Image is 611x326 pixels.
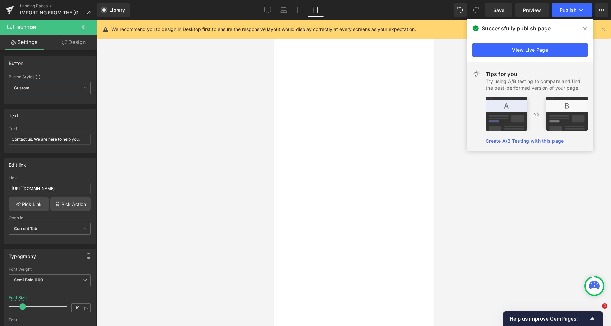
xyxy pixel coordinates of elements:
a: Desktop [260,3,276,17]
a: Pick Action [50,197,91,211]
img: light.svg [472,70,480,78]
div: Link [9,176,91,180]
span: Preview [523,7,541,14]
div: Edit link [9,158,26,168]
a: Preview [515,3,549,17]
button: Redo [469,3,483,17]
span: Save [493,7,504,14]
div: Font Weight [9,267,91,272]
b: Current Tab [14,226,38,231]
span: px [84,306,90,310]
span: Publish [560,7,576,13]
b: Custom [14,85,29,91]
p: We recommend you to design in Desktop first to ensure the responsive layout would display correct... [111,26,416,33]
span: IMPORTING FROM THE [GEOGRAPHIC_DATA] [20,10,84,15]
div: Open in [9,216,91,220]
a: Laptop [276,3,292,17]
a: Pick Link [9,197,49,211]
div: Tips for you [486,70,588,78]
span: Button [17,25,36,30]
div: Try using A/B testing to compare and find the best-performed version of your page. [486,78,588,91]
div: Button Styles [9,74,91,79]
iframe: Intercom live chat [588,303,604,319]
div: Button [9,57,23,66]
span: Help us improve GemPages! [510,316,588,322]
button: Publish [552,3,592,17]
span: 4 [602,303,607,309]
button: Show survey - Help us improve GemPages! [510,315,596,323]
div: Font [9,318,91,322]
b: Semi Bold 600 [14,277,43,282]
button: More [595,3,608,17]
span: Library [109,7,125,13]
a: Landing Pages [20,3,97,9]
a: Tablet [292,3,308,17]
a: Create A/B Testing with this page [486,138,564,144]
a: View Live Page [472,43,588,57]
a: New Library [97,3,130,17]
input: https://your-shop.myshopify.com [9,183,91,194]
div: Typography [9,250,36,259]
span: Successfully publish page [482,24,551,32]
button: Undo [454,3,467,17]
img: tip.png [486,97,588,131]
div: Font Size [9,295,27,300]
div: Text [9,126,91,131]
div: Text [9,109,19,118]
a: Design [50,35,98,50]
a: Mobile [308,3,324,17]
